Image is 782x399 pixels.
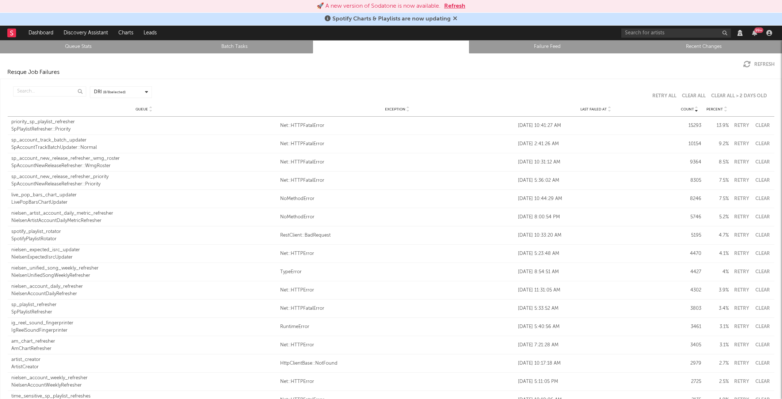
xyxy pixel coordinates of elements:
[11,320,276,327] div: ig_reel_sound_fingerprinter
[7,68,60,77] div: Resque Job Failures
[754,196,771,201] button: Clear
[280,250,514,257] a: Net::HTTPError
[317,2,440,11] div: 🚀 A new version of Sodatone is now available.
[754,270,771,274] button: Clear
[732,379,751,384] button: Retry
[11,320,276,334] a: ig_reel_sound_fingerprinterIgReelSoundFingerprinter
[518,177,674,184] div: [DATE] 5:36:02 AM
[754,361,771,366] button: Clear
[518,287,674,294] div: [DATE] 11:31:05 AM
[678,195,701,203] div: 8246
[11,283,276,297] a: nielsen_account_daily_refresherNielsenAccountDailyRefresher
[11,301,276,316] a: sp_playlist_refresherSpPlaylistRefresher
[711,94,767,98] button: Clear All > 2 Days Old
[11,290,276,298] div: NielsenAccountDailyRefresher
[11,364,276,371] div: ArtistCreator
[518,360,674,367] div: [DATE] 10:17:18 AM
[4,42,152,51] a: Queue Stats
[11,246,276,261] a: nielsen_expected_isrc_updaterNielsenExpectedIsrcUpdater
[754,142,771,146] button: Clear
[732,270,751,274] button: Retry
[678,122,701,129] div: 15293
[732,178,751,183] button: Retry
[280,342,514,349] div: Net::HTTPError
[732,288,751,293] button: Retry
[23,26,58,40] a: Dashboard
[518,140,674,148] div: [DATE] 2:41:26 AM
[732,251,751,256] button: Retry
[580,107,607,112] span: Last Failed At
[11,265,276,279] a: nielsen_unified_song_weekly_refresherNielsenUnifiedSongWeeklyRefresher
[732,196,751,201] button: Retry
[621,29,731,38] input: Search for artists
[11,283,276,290] div: nielsen_account_daily_refresher
[280,159,514,166] a: Net::HTTPFatalError
[13,86,86,97] input: Search...
[518,122,674,129] div: [DATE] 10:41:27 AM
[113,26,138,40] a: Charts
[94,89,126,96] div: DRI
[732,306,751,311] button: Retry
[280,140,514,148] a: Net::HTTPFatalError
[11,199,276,206] div: LivePopBarsChartUpdater
[11,137,276,151] a: sp_account_track_batch_updaterSpAccountTrackBatchUpdater::Normal
[706,107,723,112] span: Percent
[678,360,701,367] div: 2979
[136,107,148,112] span: Queue
[138,26,162,40] a: Leads
[754,123,771,128] button: Clear
[11,345,276,353] div: AmChartRefresher
[518,195,674,203] div: [DATE] 10:44:29 AM
[11,228,276,236] div: spotify_playlist_rotator
[754,251,771,256] button: Clear
[11,118,276,133] a: priority_sp_playlist_refresherSpPlaylistRefresher::Priority
[280,378,514,385] a: Net::HTTPError
[678,323,701,331] div: 3461
[705,140,729,148] div: 9.2 %
[518,214,674,221] div: [DATE] 8:00:54 PM
[280,177,514,184] div: Net::HTTPFatalError
[280,195,514,203] a: NoMethodError
[11,173,276,181] div: sp_account_new_release_refresher_priority
[705,342,729,349] div: 3.1 %
[11,254,276,261] div: NielsenExpectedIsrcUpdater
[678,177,701,184] div: 8305
[678,159,701,166] div: 9364
[11,162,276,170] div: SpAccountNewReleaseRefresher::WmgRoster
[678,378,701,385] div: 2725
[280,323,514,331] a: RuntimeError
[518,378,674,385] div: [DATE] 5:11:05 PM
[754,306,771,311] button: Clear
[705,159,729,166] div: 8.5 %
[732,361,751,366] button: Retry
[280,360,514,367] div: HttpClientBase::NotFound
[280,232,514,239] a: RestClient::BadRequest
[678,342,701,349] div: 3405
[518,342,674,349] div: [DATE] 7:21:28 AM
[453,16,457,22] span: Dismiss
[385,107,405,112] span: Exception
[678,140,701,148] div: 10154
[160,42,309,51] a: Batch Tasks
[705,177,729,184] div: 7.5 %
[518,323,674,331] div: [DATE] 5:40:56 AM
[11,356,276,370] a: artist_creatorArtistCreator
[11,155,276,162] div: sp_account_new_release_refresher_wmg_roster
[11,192,276,206] a: live_pop_bars_chart_updaterLivePopBarsChartUpdater
[754,178,771,183] button: Clear
[11,272,276,279] div: NielsenUnifiedSongWeeklyRefresher
[732,343,751,347] button: Retry
[280,214,514,221] div: NoMethodError
[11,246,276,254] div: nielsen_expected_isrc_updater
[678,305,701,312] div: 3803
[11,118,276,126] div: priority_sp_playlist_refresher
[678,214,701,221] div: 5746
[705,122,729,129] div: 13.9 %
[705,250,729,257] div: 4.1 %
[280,268,514,276] a: TypeError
